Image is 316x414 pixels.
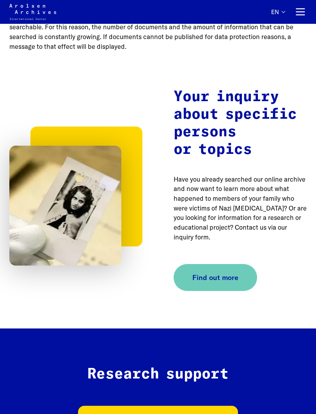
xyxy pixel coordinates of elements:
p: We are working on publishing as much of the collection as possible online and on making it search... [9,13,307,52]
p: Have you already searched our online archive and now want to learn more about what happened to me... [174,175,307,242]
button: English, language selection [271,9,285,23]
nav: Primary [271,4,307,20]
span: Find out more [192,272,238,283]
a: Find out more [174,264,257,291]
h2: Research support [12,366,304,384]
h2: Your inquiry about specific persons or topics [174,89,307,159]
